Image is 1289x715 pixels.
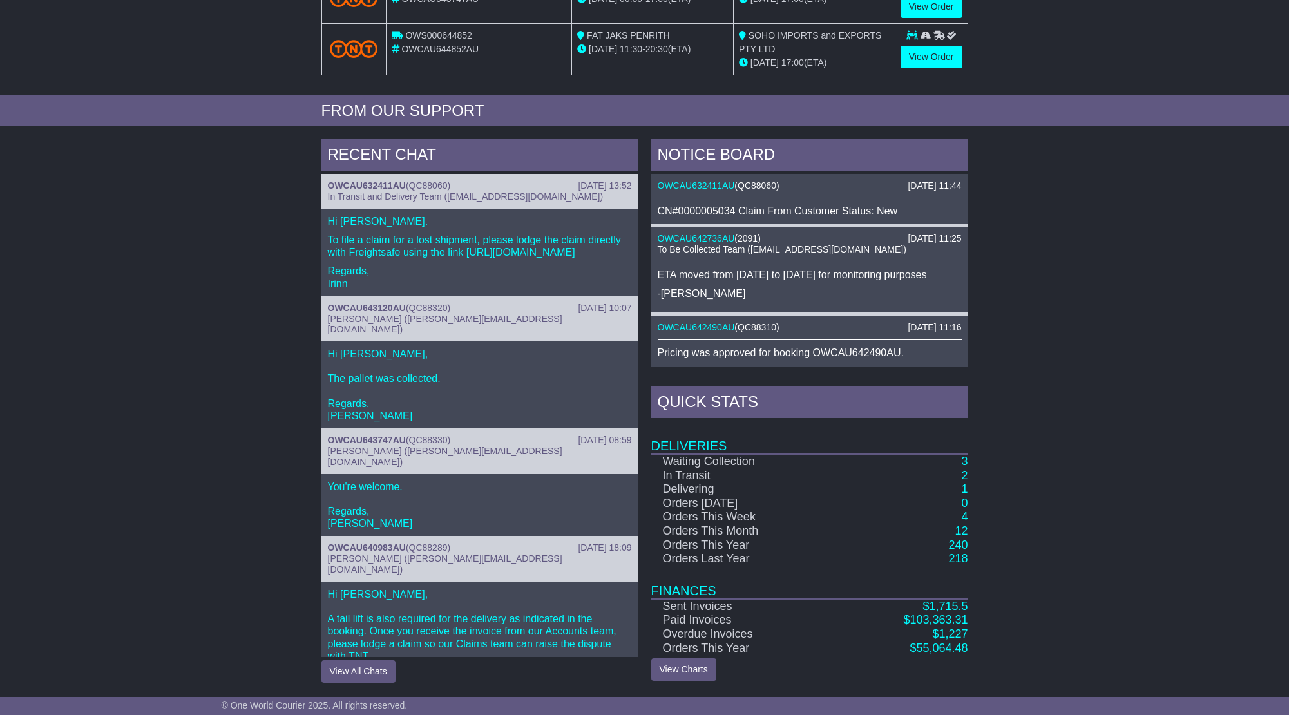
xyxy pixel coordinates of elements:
[658,322,735,332] a: OWCAU642490AU
[781,57,804,68] span: 17:00
[328,542,632,553] div: ( )
[651,421,968,454] td: Deliveries
[321,660,396,683] button: View All Chats
[651,642,837,656] td: Orders This Year
[651,613,837,627] td: Paid Invoices
[328,180,406,191] a: OWCAU632411AU
[651,566,968,599] td: Finances
[578,542,631,553] div: [DATE] 18:09
[932,627,968,640] a: $1,227
[961,469,968,482] a: 2
[620,44,642,54] span: 11:30
[961,510,968,523] a: 4
[328,435,632,446] div: ( )
[328,303,632,314] div: ( )
[948,539,968,551] a: 240
[409,542,448,553] span: QC88289
[328,348,632,422] p: Hi [PERSON_NAME], The pallet was collected. Regards, [PERSON_NAME]
[645,44,668,54] span: 20:30
[328,553,562,575] span: [PERSON_NAME] ([PERSON_NAME][EMAIL_ADDRESS][DOMAIN_NAME])
[328,314,562,335] span: [PERSON_NAME] ([PERSON_NAME][EMAIL_ADDRESS][DOMAIN_NAME])
[658,233,962,244] div: ( )
[651,454,837,469] td: Waiting Collection
[658,233,735,243] a: OWCAU642736AU
[651,539,837,553] td: Orders This Year
[658,180,962,191] div: ( )
[328,435,406,445] a: OWCAU643747AU
[910,613,968,626] span: 103,363.31
[903,613,968,626] a: $103,363.31
[922,600,968,613] a: $1,715.5
[328,303,406,313] a: OWCAU643120AU
[901,46,962,68] a: View Order
[578,435,631,446] div: [DATE] 08:59
[328,180,632,191] div: ( )
[658,244,906,254] span: To Be Collected Team ([EMAIL_ADDRESS][DOMAIN_NAME])
[955,524,968,537] a: 12
[908,180,961,191] div: [DATE] 11:44
[651,524,837,539] td: Orders This Month
[328,542,406,553] a: OWCAU640983AU
[948,552,968,565] a: 218
[578,303,631,314] div: [DATE] 10:07
[738,180,776,191] span: QC88060
[961,482,968,495] a: 1
[651,482,837,497] td: Delivering
[328,446,562,467] span: [PERSON_NAME] ([PERSON_NAME][EMAIL_ADDRESS][DOMAIN_NAME])
[651,552,837,566] td: Orders Last Year
[328,588,632,700] p: Hi [PERSON_NAME], A tail lift is also required for the delivery as indicated in the booking. Once...
[587,30,670,41] span: FAT JAKS PENRITH
[328,191,604,202] span: In Transit and Delivery Team ([EMAIL_ADDRESS][DOMAIN_NAME])
[321,139,638,174] div: RECENT CHAT
[577,43,728,56] div: - (ETA)
[658,205,962,217] div: CN#0000005034 Claim From Customer Status: New
[328,234,632,258] p: To file a claim for a lost shipment, please lodge the claim directly with Freightsafe using the l...
[409,303,448,313] span: QC88320
[321,102,968,120] div: FROM OUR SUPPORT
[651,658,716,681] a: View Charts
[409,435,448,445] span: QC88330
[738,322,776,332] span: QC88310
[589,44,617,54] span: [DATE]
[658,347,962,359] p: Pricing was approved for booking OWCAU642490AU.
[658,287,962,300] p: -[PERSON_NAME]
[405,30,472,41] span: OWS000644852
[658,269,962,281] p: ETA moved from [DATE] to [DATE] for monitoring purposes
[409,180,448,191] span: QC88060
[651,497,837,511] td: Orders [DATE]
[328,481,632,530] p: You're welcome. Regards, [PERSON_NAME]
[651,627,837,642] td: Overdue Invoices
[738,233,758,243] span: 2091
[658,180,735,191] a: OWCAU632411AU
[961,455,968,468] a: 3
[910,642,968,654] a: $55,064.48
[658,365,962,377] p: Final price: $61.72.
[651,469,837,483] td: In Transit
[739,30,881,54] span: SOHO IMPORTS and EXPORTS PTY LTD
[939,627,968,640] span: 1,227
[651,386,968,421] div: Quick Stats
[328,265,632,289] p: Regards, Irinn
[401,44,479,54] span: OWCAU644852AU
[330,40,378,57] img: TNT_Domestic.png
[908,322,961,333] div: [DATE] 11:16
[578,180,631,191] div: [DATE] 13:52
[750,57,779,68] span: [DATE]
[651,599,837,614] td: Sent Invoices
[651,139,968,174] div: NOTICE BOARD
[908,233,961,244] div: [DATE] 11:25
[929,600,968,613] span: 1,715.5
[961,497,968,510] a: 0
[916,642,968,654] span: 55,064.48
[222,700,408,710] span: © One World Courier 2025. All rights reserved.
[651,510,837,524] td: Orders This Week
[658,322,962,333] div: ( )
[739,56,890,70] div: (ETA)
[328,215,632,227] p: Hi [PERSON_NAME].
